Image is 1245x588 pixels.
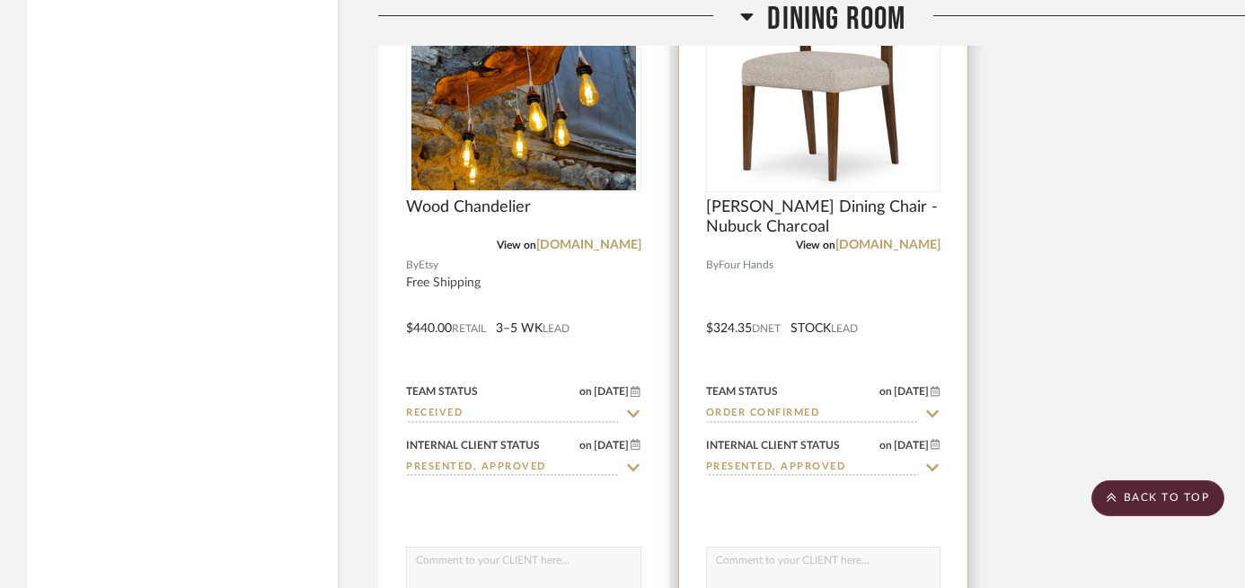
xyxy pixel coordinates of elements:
span: on [579,386,592,397]
span: By [706,257,719,274]
span: [DATE] [592,385,631,398]
input: Type to Search… [706,406,920,423]
span: View on [497,240,536,250]
span: View on [796,240,835,250]
span: [DATE] [892,439,931,452]
a: [DOMAIN_NAME] [835,239,940,251]
span: Wood Chandelier [406,197,531,217]
div: Team Status [406,383,478,399]
div: Internal Client Status [406,437,540,453]
input: Type to Search… [706,460,920,477]
span: on [879,440,892,451]
span: Etsy [419,257,438,274]
a: [DOMAIN_NAME] [536,239,641,251]
input: Type to Search… [406,460,620,477]
div: Internal Client Status [706,437,840,453]
input: Type to Search… [406,406,620,423]
div: Team Status [706,383,778,399]
span: [DATE] [892,385,931,398]
span: [DATE] [592,439,631,452]
scroll-to-top-button: BACK TO TOP [1091,480,1224,516]
span: on [579,440,592,451]
span: By [406,257,419,274]
span: on [879,386,892,397]
span: [PERSON_NAME] Dining Chair - Nubuck Charcoal [706,197,941,237]
span: Four Hands [719,257,773,274]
